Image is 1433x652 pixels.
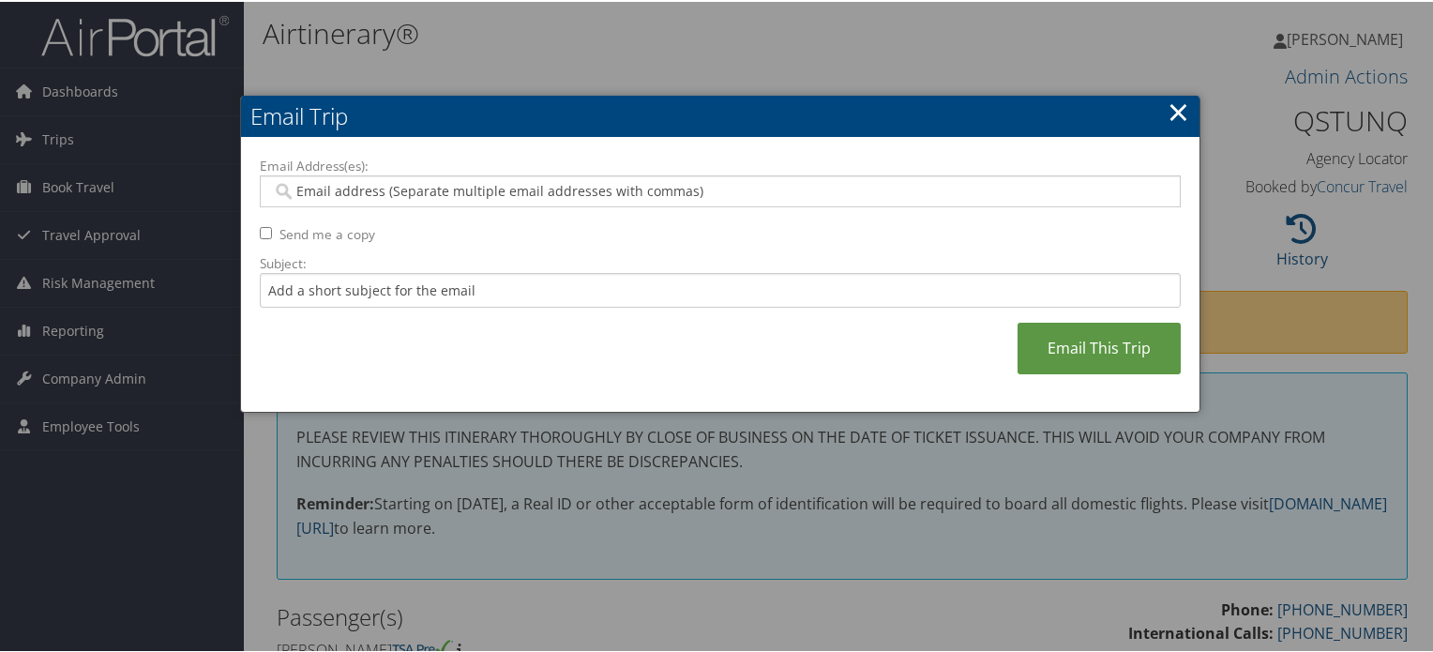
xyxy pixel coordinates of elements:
label: Send me a copy [279,223,375,242]
a: Email This Trip [1018,321,1181,372]
label: Email Address(es): [260,155,1181,174]
input: Email address (Separate multiple email addresses with commas) [272,180,1169,199]
label: Subject: [260,252,1181,271]
h2: Email Trip [241,94,1199,135]
a: × [1168,91,1189,129]
input: Add a short subject for the email [260,271,1181,306]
